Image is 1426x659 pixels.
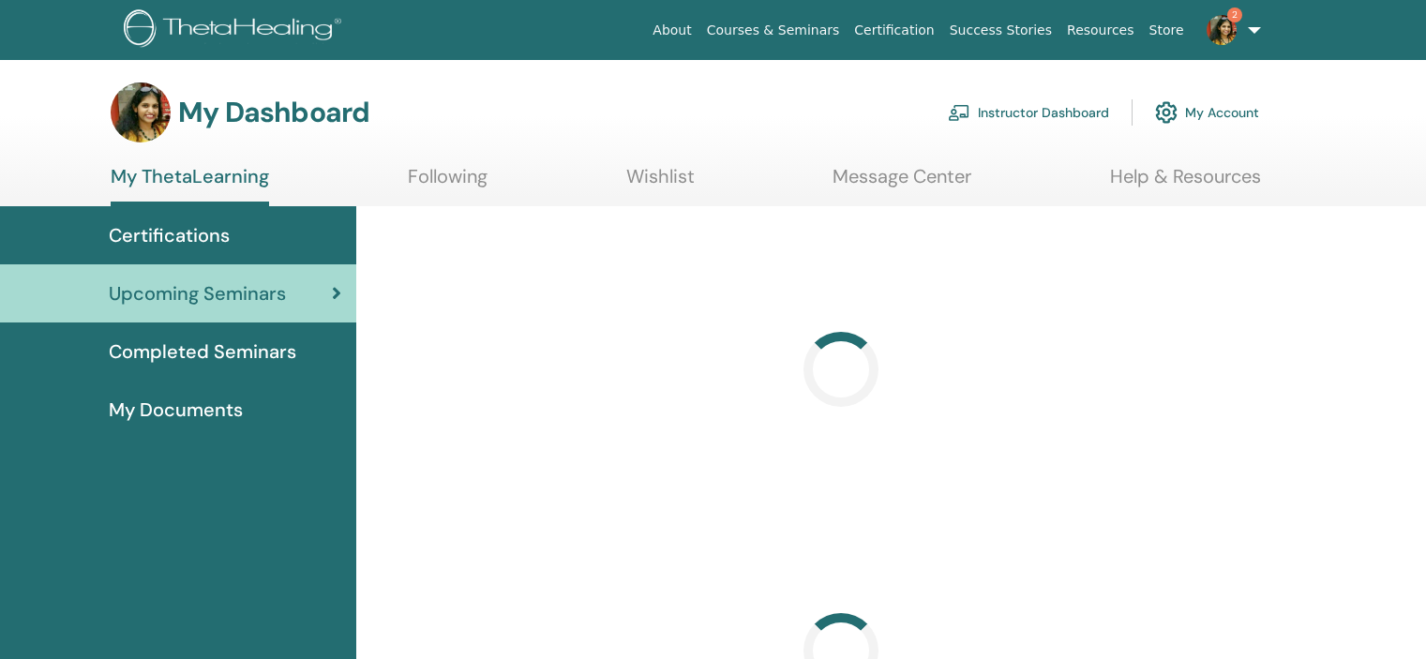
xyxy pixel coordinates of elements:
span: Completed Seminars [109,337,296,366]
span: Certifications [109,221,230,249]
a: Message Center [833,165,971,202]
a: Store [1142,13,1192,48]
img: default.jpg [1207,15,1237,45]
a: Wishlist [626,165,695,202]
img: logo.png [124,9,348,52]
a: About [645,13,698,48]
img: cog.svg [1155,97,1178,128]
h3: My Dashboard [178,96,369,129]
a: Certification [847,13,941,48]
a: Success Stories [942,13,1059,48]
a: Resources [1059,13,1142,48]
span: 2 [1227,7,1242,22]
span: Upcoming Seminars [109,279,286,307]
img: default.jpg [111,82,171,142]
a: My ThetaLearning [111,165,269,206]
a: Help & Resources [1110,165,1261,202]
a: My Account [1155,92,1259,133]
a: Courses & Seminars [699,13,848,48]
span: My Documents [109,396,243,424]
a: Following [408,165,488,202]
img: chalkboard-teacher.svg [948,104,970,121]
a: Instructor Dashboard [948,92,1109,133]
